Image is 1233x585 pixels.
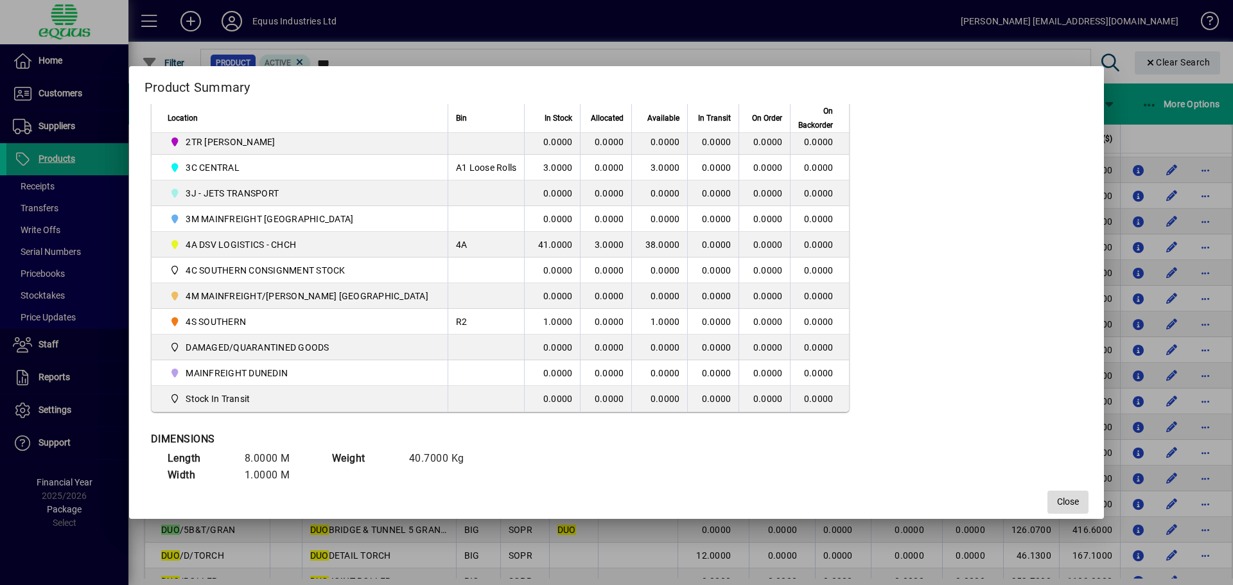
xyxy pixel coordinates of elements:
td: 0.0000 [524,129,580,155]
span: 0.0000 [702,291,731,301]
td: 0.0000 [580,283,631,309]
td: 0.0000 [631,206,687,232]
span: 0.0000 [753,188,783,198]
span: On Backorder [798,104,833,132]
td: 0.0000 [631,129,687,155]
span: Bin [456,111,467,125]
td: 0.0000 [524,335,580,360]
span: Location [168,111,198,125]
td: 0.0000 [580,206,631,232]
span: 0.0000 [753,240,783,250]
td: 0.0000 [580,180,631,206]
span: 0.0000 [753,394,783,404]
td: 0.0000 [790,309,849,335]
span: In Stock [545,111,572,125]
td: 3.0000 [631,155,687,180]
td: 0.0000 [524,283,580,309]
td: 0.0000 [790,155,849,180]
td: Width [161,467,238,484]
td: 0.0000 [790,360,849,386]
td: 0.0000 [580,155,631,180]
span: 0.0000 [702,188,731,198]
td: 0.0000 [790,180,849,206]
td: 0.0000 [790,386,849,412]
span: Close [1057,495,1079,509]
span: 0.0000 [702,265,731,275]
span: 0.0000 [753,214,783,224]
td: 41.0000 [524,232,580,258]
span: 2TR TOM RYAN CARTAGE [168,134,433,150]
td: 3.0000 [524,155,580,180]
td: 4A [448,232,525,258]
span: 0.0000 [702,214,731,224]
td: 3.0000 [580,232,631,258]
td: 0.0000 [580,309,631,335]
span: 3C CENTRAL [186,161,240,174]
h2: Product Summary [129,66,1105,103]
span: DAMAGED/QUARANTINED GOODS [168,340,433,355]
td: 0.0000 [580,386,631,412]
td: 0.0000 [524,360,580,386]
span: 0.0000 [753,162,783,173]
td: 0.0000 [631,258,687,283]
td: 40.7000 Kg [403,450,480,467]
td: 0.0000 [524,180,580,206]
span: 3M MAINFREIGHT [GEOGRAPHIC_DATA] [186,213,353,225]
span: 3J - JETS TRANSPORT [168,186,433,201]
td: A1 Loose Rolls [448,155,525,180]
span: 0.0000 [702,240,731,250]
span: 0.0000 [753,265,783,275]
td: 0.0000 [631,283,687,309]
span: Stock In Transit [168,391,433,406]
span: MAINFREIGHT DUNEDIN [168,365,433,381]
span: 3J - JETS TRANSPORT [186,187,279,200]
td: 0.0000 [790,232,849,258]
span: On Order [752,111,782,125]
td: 0.0000 [631,335,687,360]
span: Allocated [591,111,624,125]
span: 0.0000 [753,368,783,378]
td: 8.0000 M [238,450,315,467]
td: 0.0000 [580,129,631,155]
span: In Transit [698,111,731,125]
span: 0.0000 [753,137,783,147]
td: 0.0000 [580,335,631,360]
span: 4S SOUTHERN [186,315,246,328]
span: 2TR [PERSON_NAME] [186,135,275,148]
span: DAMAGED/QUARANTINED GOODS [186,341,329,354]
span: 4C SOUTHERN CONSIGNMENT STOCK [168,263,433,278]
span: 0.0000 [753,317,783,327]
td: R2 [448,309,525,335]
span: 3C CENTRAL [168,160,433,175]
td: 1.0000 [524,309,580,335]
span: Stock In Transit [186,392,250,405]
td: 0.0000 [631,180,687,206]
td: 0.0000 [790,206,849,232]
td: 0.0000 [790,258,849,283]
div: DIMENSIONS [151,432,472,447]
td: 0.0000 [631,386,687,412]
td: 0.0000 [524,386,580,412]
td: 0.0000 [524,258,580,283]
span: 0.0000 [702,317,731,327]
td: 0.0000 [790,283,849,309]
span: 0.0000 [702,162,731,173]
span: 4A DSV LOGISTICS - CHCH [168,237,433,252]
td: Length [161,450,238,467]
span: Available [647,111,679,125]
button: Close [1047,491,1089,514]
td: 38.0000 [631,232,687,258]
td: 0.0000 [524,206,580,232]
span: 0.0000 [702,394,731,404]
td: 0.0000 [580,258,631,283]
span: 4C SOUTHERN CONSIGNMENT STOCK [186,264,345,277]
span: 3M MAINFREIGHT WELLINGTON [168,211,433,227]
span: 4A DSV LOGISTICS - CHCH [186,238,296,251]
span: 0.0000 [753,342,783,353]
span: 0.0000 [702,342,731,353]
td: 1.0000 M [238,467,315,484]
span: 4M MAINFREIGHT/[PERSON_NAME] [GEOGRAPHIC_DATA] [186,290,428,302]
span: 0.0000 [753,291,783,301]
span: 4M MAINFREIGHT/OWENS CHRISTCHURCH [168,288,433,304]
span: 4S SOUTHERN [168,314,433,329]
